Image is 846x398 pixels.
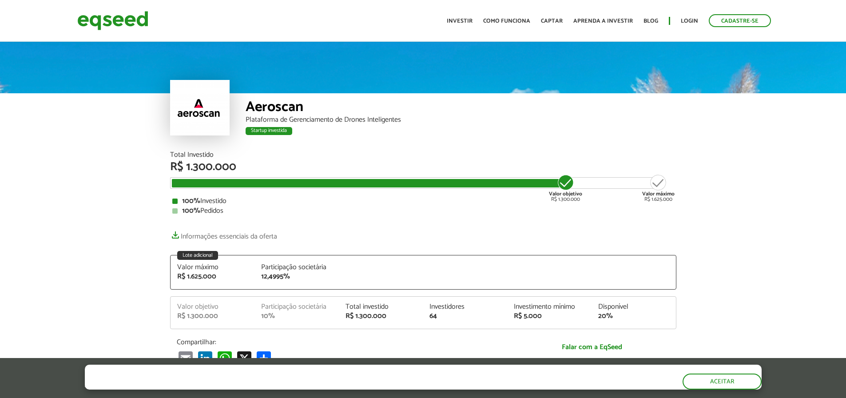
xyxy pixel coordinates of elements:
[514,313,585,320] div: R$ 5.000
[642,174,675,202] div: R$ 1.625.000
[177,338,501,346] p: Compartilhar:
[170,228,277,240] a: Informações essenciais da oferta
[182,195,200,207] strong: 100%
[514,303,585,310] div: Investimento mínimo
[216,351,234,366] a: WhatsApp
[598,303,669,310] div: Disponível
[514,338,670,356] a: Falar com a EqSeed
[77,9,148,32] img: EqSeed
[246,116,676,123] div: Plataforma de Gerenciamento de Drones Inteligentes
[177,313,248,320] div: R$ 1.300.000
[573,18,633,24] a: Aprenda a investir
[261,264,332,271] div: Participação societária
[642,190,675,198] strong: Valor máximo
[261,303,332,310] div: Participação societária
[177,303,248,310] div: Valor objetivo
[549,190,582,198] strong: Valor objetivo
[681,18,698,24] a: Login
[177,351,195,366] a: Email
[202,382,305,389] a: política de privacidade e de cookies
[196,351,214,366] a: LinkedIn
[85,365,406,378] h5: O site da EqSeed utiliza cookies para melhorar sua navegação.
[429,313,500,320] div: 64
[549,174,582,202] div: R$ 1.300.000
[170,151,676,159] div: Total Investido
[246,100,676,116] div: Aeroscan
[643,18,658,24] a: Blog
[172,207,674,215] div: Pedidos
[261,313,332,320] div: 10%
[255,351,273,366] a: Share
[177,251,218,260] div: Lote adicional
[709,14,771,27] a: Cadastre-se
[429,303,500,310] div: Investidores
[541,18,563,24] a: Captar
[447,18,473,24] a: Investir
[85,381,406,389] p: Ao clicar em "aceitar", você aceita nossa .
[170,161,676,173] div: R$ 1.300.000
[346,303,417,310] div: Total investido
[346,313,417,320] div: R$ 1.300.000
[683,374,762,390] button: Aceitar
[177,273,248,280] div: R$ 1.625.000
[177,264,248,271] div: Valor máximo
[598,313,669,320] div: 20%
[235,351,253,366] a: X
[483,18,530,24] a: Como funciona
[172,198,674,205] div: Investido
[182,205,200,217] strong: 100%
[246,127,292,135] div: Startup investida
[261,273,332,280] div: 12,4995%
